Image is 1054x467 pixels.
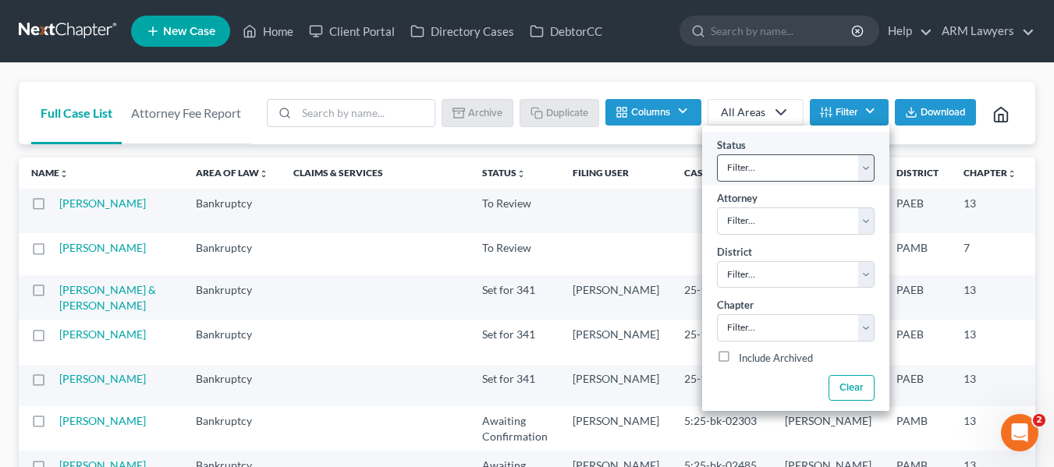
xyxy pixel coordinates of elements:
a: Attorney Fee Report [122,82,250,144]
a: Statusunfold_more [482,167,526,179]
td: [PERSON_NAME] [560,320,672,364]
i: unfold_more [516,169,526,179]
td: Awaiting Confirmation [470,406,560,451]
a: [PERSON_NAME] [59,372,146,385]
td: 7 [951,233,1029,274]
td: Bankruptcy [183,365,281,406]
a: Client Portal [301,17,403,45]
button: Download [895,99,976,126]
a: [PERSON_NAME] & [PERSON_NAME] [59,283,156,312]
span: Download [921,106,966,119]
th: Filing User [560,157,672,189]
td: PAMB [884,233,951,274]
a: Full Case List [31,82,122,144]
a: Case Numberunfold_more [684,167,760,179]
td: Bankruptcy [183,320,281,364]
a: [PERSON_NAME] [59,196,146,210]
div: All Areas [721,104,765,120]
i: unfold_more [59,169,69,179]
button: Filter [810,99,889,126]
label: District [717,245,752,260]
td: PAEB [884,365,951,406]
td: Bankruptcy [183,189,281,233]
a: DebtorCC [522,17,610,45]
th: District [884,157,951,189]
i: unfold_more [259,169,268,179]
a: Directory Cases [403,17,522,45]
td: [PERSON_NAME] [560,275,672,320]
a: [PERSON_NAME] [59,414,146,427]
a: Nameunfold_more [31,167,69,179]
td: 5:25-bk-02303 [672,406,772,451]
span: 2 [1033,414,1045,426]
td: To Review [470,233,560,274]
td: [PERSON_NAME] [772,406,884,451]
label: Include Archived [739,349,813,368]
a: Help [880,17,932,45]
div: Filter [702,126,889,411]
i: unfold_more [1007,169,1017,179]
td: PAMB [884,406,951,451]
td: 13 [951,189,1029,233]
a: ARM Lawyers [934,17,1034,45]
button: Clear [828,375,874,401]
td: 13 [951,320,1029,364]
td: 13 [951,406,1029,451]
td: To Review [470,189,560,233]
td: 25-13859 [672,365,772,406]
iframe: Intercom live chat [1001,414,1038,451]
td: [PERSON_NAME] [560,406,672,451]
button: Columns [605,99,701,126]
label: Chapter [717,298,754,313]
input: Search by name... [296,100,435,126]
td: Bankruptcy [183,406,281,451]
label: Status [717,138,746,154]
td: PAEB [884,189,951,233]
td: 25-13861 [672,275,772,320]
td: 25-13732 [672,320,772,364]
span: New Case [163,26,215,37]
td: PAEB [884,275,951,320]
input: Search by name... [711,16,853,45]
a: Chapterunfold_more [964,167,1017,179]
td: Set for 341 [470,365,560,406]
td: Bankruptcy [183,275,281,320]
a: Home [235,17,301,45]
a: Area of Lawunfold_more [196,167,268,179]
td: 13 [951,365,1029,406]
a: [PERSON_NAME] [59,241,146,254]
td: Bankruptcy [183,233,281,274]
th: Claims & Services [281,157,470,189]
td: [PERSON_NAME] [560,365,672,406]
td: Set for 341 [470,320,560,364]
td: Set for 341 [470,275,560,320]
td: PAEB [884,320,951,364]
label: Attorney [717,191,758,207]
a: [PERSON_NAME] [59,327,146,341]
td: 13 [951,275,1029,320]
